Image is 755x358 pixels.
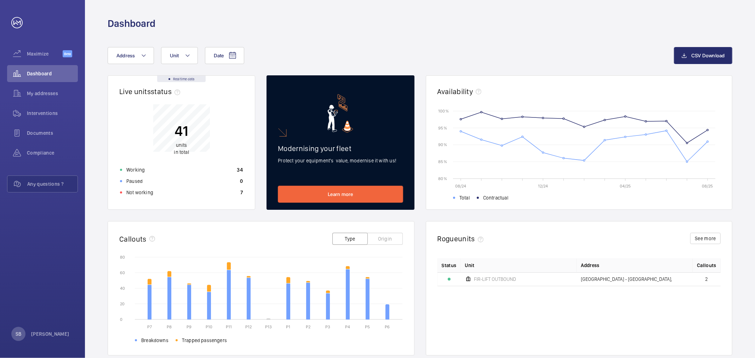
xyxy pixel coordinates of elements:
[147,324,152,329] text: P7
[167,324,172,329] text: P8
[151,87,183,96] span: status
[126,178,143,185] p: Paused
[581,262,599,269] span: Address
[27,70,78,77] span: Dashboard
[240,189,243,196] p: 7
[326,324,331,329] text: P3
[108,17,155,30] h1: Dashboard
[240,178,243,185] p: 0
[581,277,672,282] span: [GEOGRAPHIC_DATA] - [GEOGRAPHIC_DATA],
[442,262,457,269] p: Status
[120,255,125,260] text: 80
[187,324,192,329] text: P9
[27,50,63,57] span: Maximize
[278,144,403,153] h2: Modernising your fleet
[437,87,473,96] h2: Availability
[120,270,125,275] text: 60
[483,194,508,201] span: Contractual
[214,53,224,58] span: Date
[27,90,78,97] span: My addresses
[690,233,721,244] button: See more
[119,235,147,243] h2: Callouts
[170,53,179,58] span: Unit
[437,234,486,243] h2: Rogue
[306,324,310,329] text: P2
[278,186,403,203] a: Learn more
[345,324,350,329] text: P4
[141,337,168,344] span: Breakdowns
[705,277,708,282] span: 2
[674,47,732,64] button: CSV Download
[237,166,243,173] p: 34
[365,324,370,329] text: P5
[474,277,516,282] span: FIR-LIFT OUTBOUND
[16,330,21,337] p: SB
[538,184,548,189] text: 12/24
[327,94,353,133] img: marketing-card.svg
[157,76,206,82] div: Real time data
[226,324,232,329] text: P11
[438,108,449,113] text: 100 %
[119,87,183,96] h2: Live units
[108,47,154,64] button: Address
[176,143,187,148] span: units
[27,180,78,187] span: Any questions ?
[120,286,125,291] text: 40
[206,324,212,329] text: P10
[438,176,447,181] text: 80 %
[332,233,368,245] button: Type
[27,149,78,156] span: Compliance
[455,184,466,189] text: 08/24
[385,324,390,329] text: P6
[182,337,227,344] span: Trapped passengers
[691,53,725,58] span: CSV Download
[702,184,713,189] text: 08/25
[174,122,189,140] p: 41
[161,47,198,64] button: Unit
[438,159,447,164] text: 85 %
[120,301,125,306] text: 20
[697,262,716,269] span: Callouts
[31,330,69,337] p: [PERSON_NAME]
[27,129,78,137] span: Documents
[465,262,475,269] span: Unit
[459,194,470,201] span: Total
[174,142,189,156] p: in total
[620,184,631,189] text: 04/25
[205,47,244,64] button: Date
[120,317,122,322] text: 0
[27,110,78,117] span: Interventions
[278,157,403,164] p: Protect your equipment's value, modernise it with us!
[265,324,272,329] text: P13
[367,233,403,245] button: Origin
[438,142,447,147] text: 90 %
[126,166,145,173] p: Working
[116,53,135,58] span: Address
[63,50,72,57] span: Beta
[126,189,153,196] p: Not working
[438,125,447,130] text: 95 %
[246,324,252,329] text: P12
[286,324,291,329] text: P1
[458,234,486,243] span: units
